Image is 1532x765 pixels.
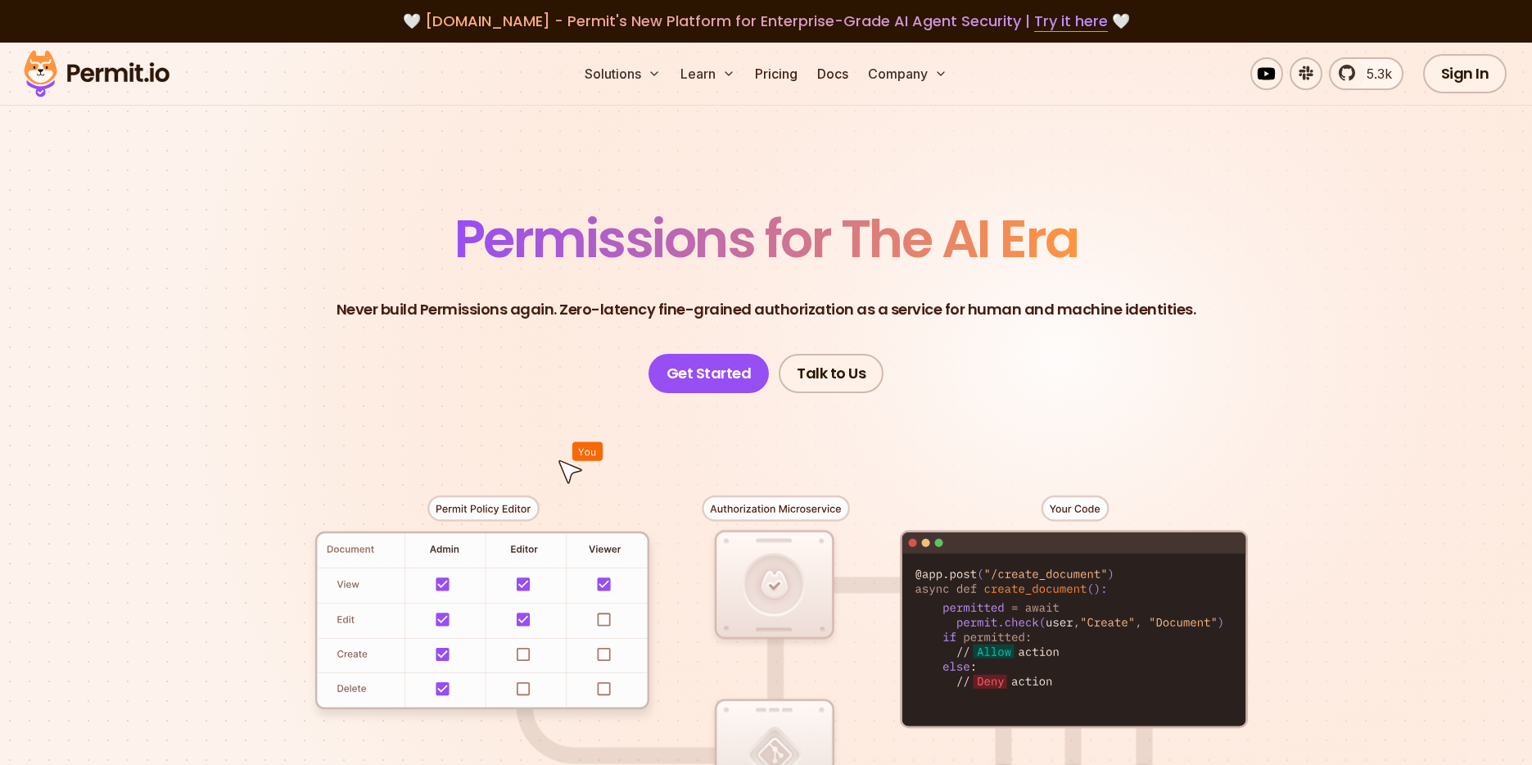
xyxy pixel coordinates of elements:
span: [DOMAIN_NAME] - Permit's New Platform for Enterprise-Grade AI Agent Security | [425,11,1108,31]
a: Try it here [1034,11,1108,32]
div: 🤍 🤍 [39,10,1493,33]
p: Never build Permissions again. Zero-latency fine-grained authorization as a service for human and... [337,298,1196,321]
a: 5.3k [1329,57,1403,90]
a: Pricing [748,57,804,90]
span: Permissions for The AI Era [454,202,1078,275]
a: Sign In [1423,54,1507,93]
span: 5.3k [1357,64,1392,84]
img: Permit logo [16,46,177,102]
a: Talk to Us [779,354,883,393]
button: Solutions [578,57,667,90]
a: Get Started [649,354,770,393]
a: Docs [811,57,855,90]
button: Learn [674,57,742,90]
button: Company [861,57,954,90]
